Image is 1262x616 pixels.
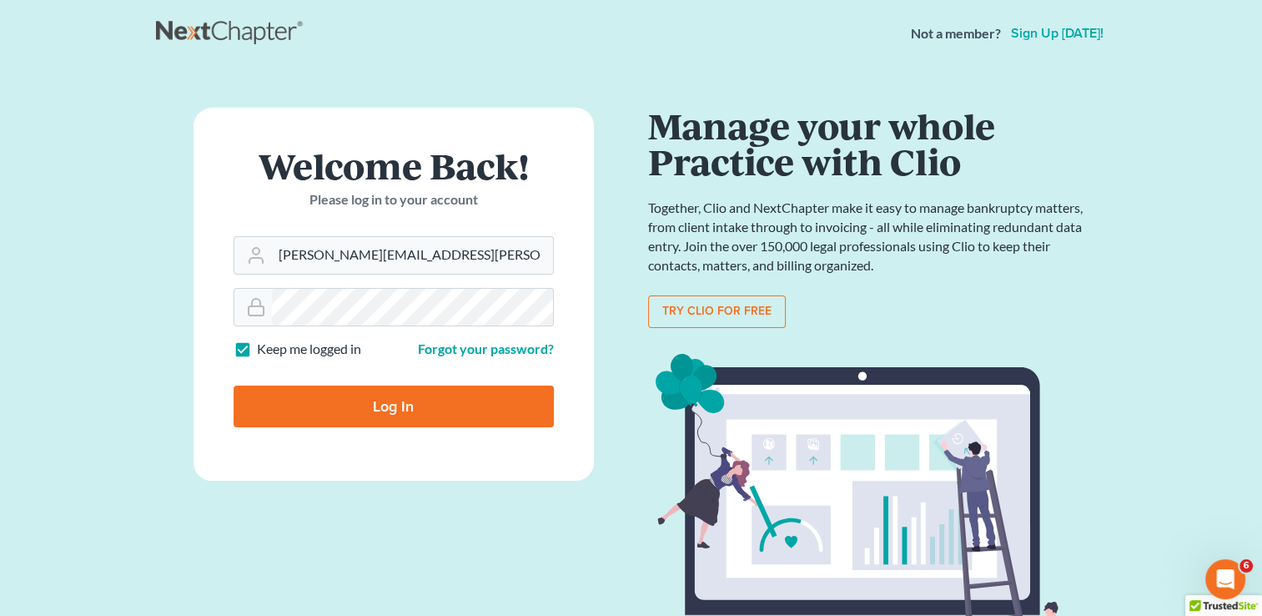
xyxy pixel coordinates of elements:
[234,148,554,184] h1: Welcome Back!
[648,199,1090,275] p: Together, Clio and NextChapter make it easy to manage bankruptcy matters, from client intake thro...
[234,190,554,210] p: Please log in to your account
[257,340,361,359] label: Keep me logged in
[234,386,554,427] input: Log In
[1008,27,1107,40] a: Sign up [DATE]!
[648,108,1090,179] h1: Manage your whole Practice with Clio
[272,237,553,274] input: Email Address
[911,24,1001,43] strong: Not a member?
[1239,559,1253,573] span: 6
[648,295,786,329] a: Try clio for free
[1205,559,1245,599] iframe: Intercom live chat
[418,341,554,356] a: Forgot your password?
